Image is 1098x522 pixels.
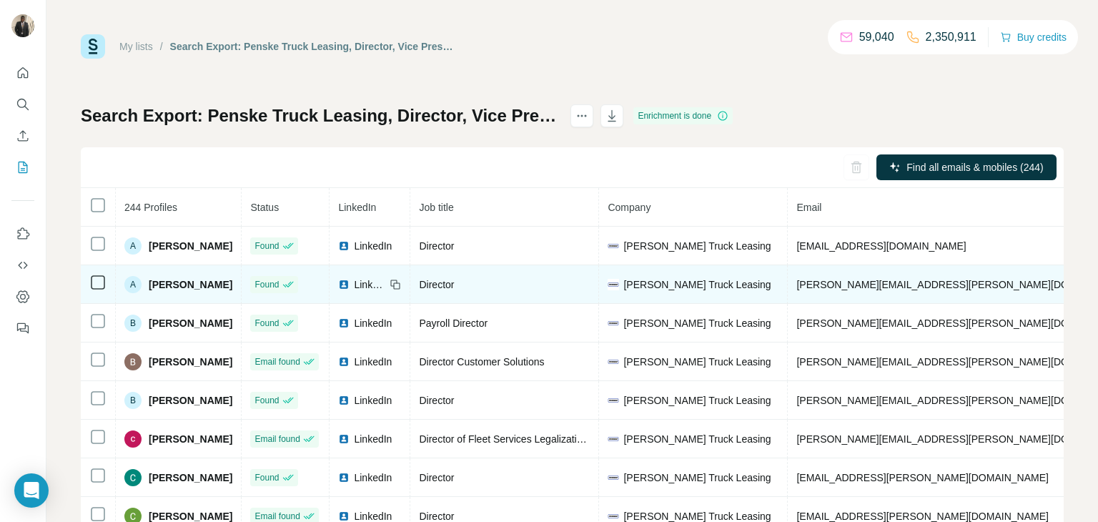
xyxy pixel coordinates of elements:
[254,471,279,484] span: Found
[254,394,279,407] span: Found
[608,395,619,406] img: company-logo
[419,240,454,252] span: Director
[338,433,350,445] img: LinkedIn logo
[11,284,34,310] button: Dashboard
[14,473,49,508] div: Open Intercom Messenger
[419,279,454,290] span: Director
[124,430,142,448] img: Avatar
[796,511,1048,522] span: [EMAIL_ADDRESS][PERSON_NAME][DOMAIN_NAME]
[354,471,392,485] span: LinkedIn
[354,432,392,446] span: LinkedIn
[354,355,392,369] span: LinkedIn
[254,433,300,445] span: Email found
[124,392,142,409] div: B
[11,92,34,117] button: Search
[623,355,771,369] span: [PERSON_NAME] Truck Leasing
[160,39,163,54] li: /
[623,471,771,485] span: [PERSON_NAME] Truck Leasing
[11,14,34,37] img: Avatar
[81,104,558,127] h1: Search Export: Penske Truck Leasing, Director, Vice President, CXO - [DATE] 17:29
[623,277,771,292] span: [PERSON_NAME] Truck Leasing
[81,34,105,59] img: Surfe Logo
[608,511,619,522] img: company-logo
[338,511,350,522] img: LinkedIn logo
[608,356,619,368] img: company-logo
[354,316,392,330] span: LinkedIn
[11,252,34,278] button: Use Surfe API
[608,472,619,483] img: company-logo
[124,353,142,370] img: Avatar
[11,221,34,247] button: Use Surfe on LinkedIn
[338,317,350,329] img: LinkedIn logo
[419,472,454,483] span: Director
[11,60,34,86] button: Quick start
[906,160,1043,174] span: Find all emails & mobiles (244)
[419,395,454,406] span: Director
[149,277,232,292] span: [PERSON_NAME]
[149,432,232,446] span: [PERSON_NAME]
[570,104,593,127] button: actions
[419,356,544,368] span: Director Customer Solutions
[419,317,488,329] span: Payroll Director
[338,279,350,290] img: LinkedIn logo
[124,315,142,332] div: B
[149,471,232,485] span: [PERSON_NAME]
[338,395,350,406] img: LinkedIn logo
[623,239,771,253] span: [PERSON_NAME] Truck Leasing
[119,41,153,52] a: My lists
[254,240,279,252] span: Found
[354,239,392,253] span: LinkedIn
[11,123,34,149] button: Enrich CSV
[608,279,619,290] img: company-logo
[11,315,34,341] button: Feedback
[354,393,392,408] span: LinkedIn
[149,239,232,253] span: [PERSON_NAME]
[250,202,279,213] span: Status
[796,472,1048,483] span: [EMAIL_ADDRESS][PERSON_NAME][DOMAIN_NAME]
[623,316,771,330] span: [PERSON_NAME] Truck Leasing
[338,202,376,213] span: LinkedIn
[608,240,619,252] img: company-logo
[608,202,651,213] span: Company
[149,316,232,330] span: [PERSON_NAME]
[859,29,894,46] p: 59,040
[926,29,976,46] p: 2,350,911
[338,356,350,368] img: LinkedIn logo
[11,154,34,180] button: My lists
[796,240,966,252] span: [EMAIL_ADDRESS][DOMAIN_NAME]
[1000,27,1067,47] button: Buy credits
[149,355,232,369] span: [PERSON_NAME]
[419,511,454,522] span: Director
[354,277,385,292] span: LinkedIn
[149,393,232,408] span: [PERSON_NAME]
[254,317,279,330] span: Found
[608,317,619,329] img: company-logo
[124,276,142,293] div: A
[124,237,142,255] div: A
[338,472,350,483] img: LinkedIn logo
[254,355,300,368] span: Email found
[124,469,142,486] img: Avatar
[419,433,701,445] span: Director of Fleet Services Legalization / Government Regulation
[170,39,454,54] div: Search Export: Penske Truck Leasing, Director, Vice President, CXO - [DATE] 17:29
[623,432,771,446] span: [PERSON_NAME] Truck Leasing
[796,202,821,213] span: Email
[338,240,350,252] img: LinkedIn logo
[876,154,1057,180] button: Find all emails & mobiles (244)
[124,202,177,213] span: 244 Profiles
[254,278,279,291] span: Found
[608,433,619,445] img: company-logo
[419,202,453,213] span: Job title
[633,107,733,124] div: Enrichment is done
[623,393,771,408] span: [PERSON_NAME] Truck Leasing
